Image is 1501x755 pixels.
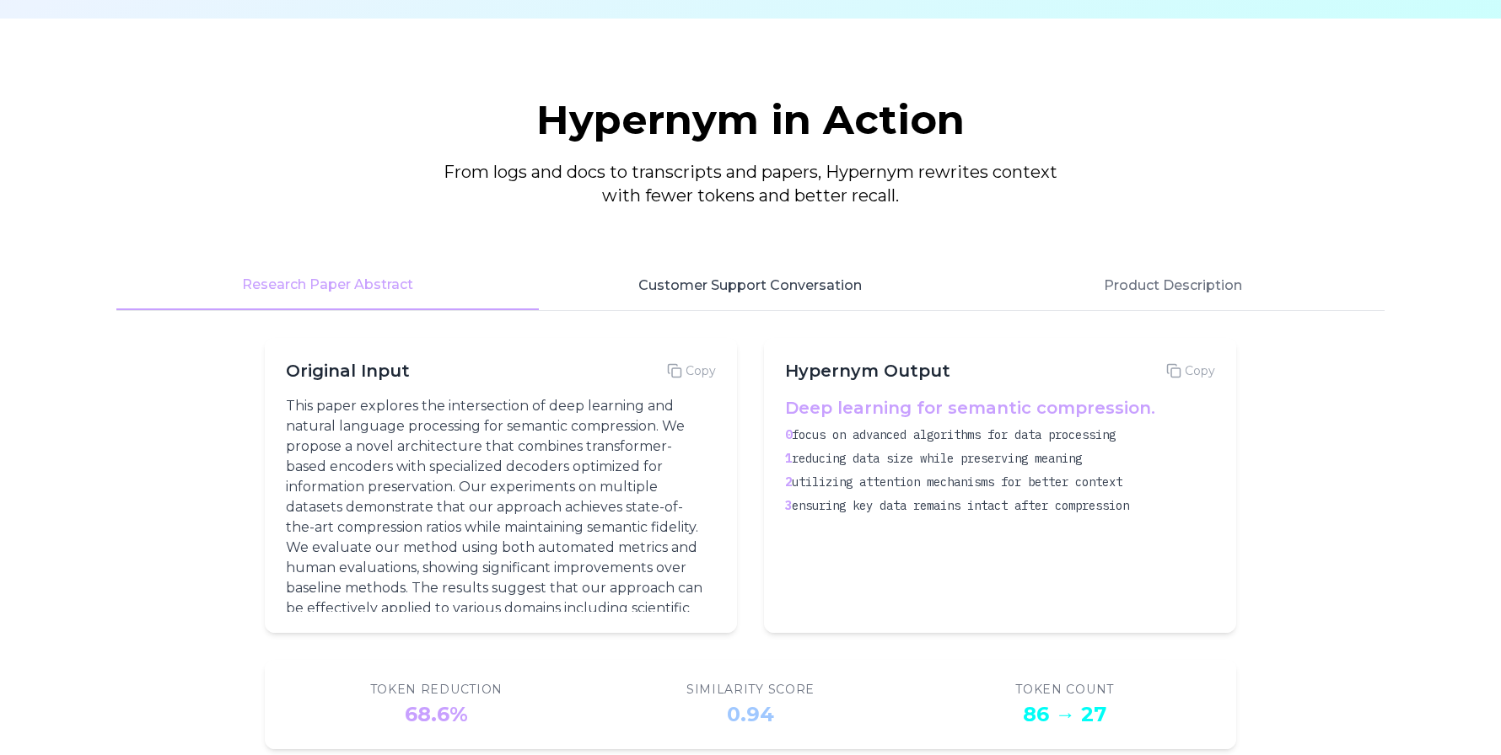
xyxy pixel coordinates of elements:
[785,474,792,490] span: 2
[785,427,792,442] span: 0
[405,701,468,728] div: 68.6%
[667,362,716,379] button: Copy
[116,99,1385,140] h2: Hypernym in Action
[785,359,950,383] h3: Hypernym Output
[1185,362,1215,379] span: Copy
[539,261,961,310] button: Customer Support Conversation
[1023,701,1106,728] div: 86 → 27
[785,396,1208,420] h4: Deep learning for semantic compression.
[1015,681,1114,698] div: Token Count
[785,451,792,466] span: 1
[427,160,1074,207] p: From logs and docs to transcripts and papers, Hypernym rewrites context with fewer tokens and bet...
[785,498,792,513] span: 3
[792,427,1116,442] span: focus on advanced algorithms for data processing
[286,359,410,383] h3: Original Input
[962,261,1385,310] button: Product Description
[1166,362,1215,379] button: Copy
[727,701,774,728] div: 0.94
[116,261,539,310] button: Research Paper Abstract
[286,396,709,639] p: This paper explores the intersection of deep learning and natural language processing for semanti...
[792,451,1082,466] span: reducing data size while preserving meaning
[792,474,1122,490] span: utilizing attention mechanisms for better context
[370,681,503,698] div: Token Reduction
[792,498,1129,513] span: ensuring key data remains intact after compression
[686,681,815,698] div: Similarity Score
[686,362,716,379] span: Copy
